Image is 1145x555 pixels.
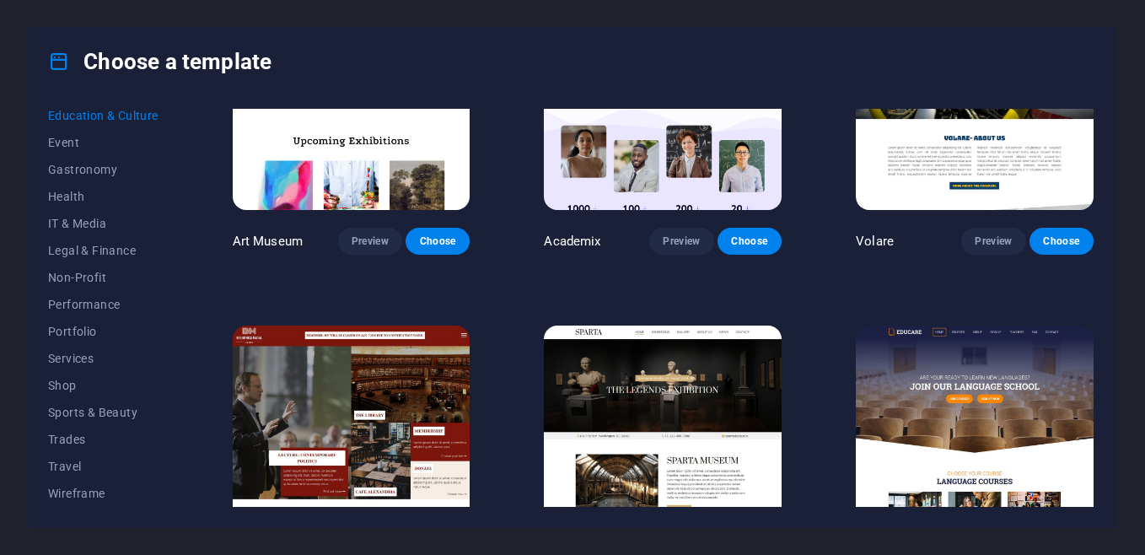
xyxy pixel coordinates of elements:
[352,234,389,248] span: Preview
[48,379,159,392] span: Shop
[48,487,159,500] span: Wireframe
[48,237,159,264] button: Legal & Finance
[48,352,159,365] span: Services
[975,234,1012,248] span: Preview
[48,163,159,176] span: Gastronomy
[48,244,159,257] span: Legal & Finance
[48,433,159,446] span: Trades
[731,234,768,248] span: Choose
[233,233,303,250] p: Art Museum
[544,233,600,250] p: Academix
[1029,228,1094,255] button: Choose
[48,372,159,399] button: Shop
[48,318,159,345] button: Portfolio
[663,234,700,248] span: Preview
[48,129,159,156] button: Event
[233,326,470,545] img: Bibliotheca
[48,102,159,129] button: Education & Culture
[961,228,1025,255] button: Preview
[48,399,159,426] button: Sports & Beauty
[856,326,1094,545] img: Educare
[48,406,159,419] span: Sports & Beauty
[338,228,402,255] button: Preview
[419,234,456,248] span: Choose
[48,156,159,183] button: Gastronomy
[48,271,159,284] span: Non-Profit
[48,210,159,237] button: IT & Media
[649,228,713,255] button: Preview
[48,190,159,203] span: Health
[48,136,159,149] span: Event
[48,264,159,291] button: Non-Profit
[48,480,159,507] button: Wireframe
[48,217,159,230] span: IT & Media
[48,109,159,122] span: Education & Culture
[48,345,159,372] button: Services
[48,325,159,338] span: Portfolio
[718,228,782,255] button: Choose
[48,298,159,311] span: Performance
[856,233,894,250] p: Volare
[48,48,271,75] h4: Choose a template
[48,183,159,210] button: Health
[48,426,159,453] button: Trades
[48,291,159,318] button: Performance
[544,326,782,545] img: Sparta
[48,460,159,473] span: Travel
[1043,234,1080,248] span: Choose
[406,228,470,255] button: Choose
[48,453,159,480] button: Travel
